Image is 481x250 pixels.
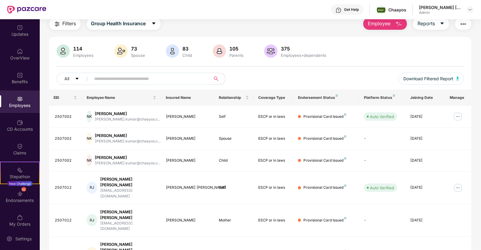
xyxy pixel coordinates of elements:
[456,77,459,80] img: svg+xml;base64,PHN2ZyB4bWxucz0iaHR0cDovL3d3dy53My5vcmcvMjAwMC9zdmciIHhtbG5zOnhsaW5rPSJodHRwOi8vd3...
[440,21,445,26] span: caret-down
[445,90,472,106] th: Manage
[166,114,209,120] div: [PERSON_NAME]
[17,191,23,197] img: svg+xml;base64,PHN2ZyBpZD0iRW5kb3JzZW1lbnRzIiB4bWxucz0iaHR0cDovL3d3dy53My5vcmcvMjAwMC9zdmciIHdpZH...
[14,236,33,242] div: Settings
[419,5,461,10] div: [PERSON_NAME] [PERSON_NAME]
[166,218,209,223] div: [PERSON_NAME]
[17,72,23,78] img: svg+xml;base64,PHN2ZyBpZD0iQmVuZWZpdHMiIHhtbG5zPSJodHRwOi8vd3d3LnczLm9yZy8yMDAwL3N2ZyIgd2lkdGg9Ij...
[55,114,77,120] div: 2507002
[336,94,338,97] img: svg+xml;base64,PHN2ZyB4bWxucz0iaHR0cDovL3d3dy53My5vcmcvMjAwMC9zdmciIHdpZHRoPSI4IiBoZWlnaHQ9IjgiIH...
[359,128,405,150] td: -
[17,96,23,102] img: svg+xml;base64,PHN2ZyBpZD0iRW1wbG95ZWVzIiB4bWxucz0iaHR0cDovL3d3dy53My5vcmcvMjAwMC9zdmciIHdpZHRoPS...
[219,136,249,142] div: Spouse
[388,7,406,13] div: Chaayos
[344,157,346,160] img: svg+xml;base64,PHN2ZyB4bWxucz0iaHR0cDovL3d3dy53My5vcmcvMjAwMC9zdmciIHdpZHRoPSI4IiBoZWlnaHQ9IjgiIH...
[57,44,70,58] img: svg+xml;base64,PHN2ZyB4bWxucz0iaHR0cDovL3d3dy53My5vcmcvMjAwMC9zdmciIHhtbG5zOnhsaW5rPSJodHRwOi8vd3...
[254,90,293,106] th: Coverage Type
[166,158,209,163] div: [PERSON_NAME]
[87,214,97,226] div: RJ
[91,20,146,27] span: Group Health Insurance
[344,184,346,187] img: svg+xml;base64,PHN2ZyB4bWxucz0iaHR0cDovL3d3dy53My5vcmcvMjAwMC9zdmciIHdpZHRoPSI4IiBoZWlnaHQ9IjgiIH...
[219,95,244,100] span: Relationship
[298,95,354,100] div: Endorsement Status
[87,18,161,30] button: Group Health Insurancecaret-down
[214,90,254,106] th: Relationship
[49,90,82,106] th: EID
[151,21,156,26] span: caret-down
[55,136,77,142] div: 2507002
[410,158,440,163] div: [DATE]
[468,7,473,12] img: svg+xml;base64,PHN2ZyBpZD0iRHJvcGRvd24tMzJ4MzIiIHhtbG5zPSJodHRwOi8vd3d3LnczLm9yZy8yMDAwL3N2ZyIgd2...
[303,136,346,142] div: Provisional Card Issued
[344,113,346,116] img: svg+xml;base64,PHN2ZyB4bWxucz0iaHR0cDovL3d3dy53My5vcmcvMjAwMC9zdmciIHdpZHRoPSI4IiBoZWlnaHQ9IjgiIH...
[1,174,39,180] div: Stepathon
[405,90,445,106] th: Joining Date
[87,111,92,123] div: NK
[359,204,405,237] td: -
[166,136,209,142] div: [PERSON_NAME]
[55,158,77,163] div: 2507002
[259,114,289,120] div: ESCP or in laws
[264,44,278,58] img: svg+xml;base64,PHN2ZyB4bWxucz0iaHR0cDovL3d3dy53My5vcmcvMjAwMC9zdmciIHhtbG5zOnhsaW5rPSJodHRwOi8vd3...
[410,136,440,142] div: [DATE]
[453,183,463,193] img: manageButton
[410,114,440,120] div: [DATE]
[399,73,464,85] button: Download Filtered Report
[419,10,461,15] div: Admin
[182,46,194,52] div: 83
[95,139,160,144] div: [PERSON_NAME].kumar@chaayos.c...
[65,75,70,82] span: All
[364,95,401,100] div: Platform Status
[280,46,328,52] div: 375
[417,20,435,27] span: Reports
[303,114,346,120] div: Provisional Card Issued
[344,7,359,12] div: Get Help
[210,73,225,85] button: search
[21,187,26,192] div: 62
[166,185,209,191] div: [PERSON_NAME] [PERSON_NAME]
[370,185,394,191] div: Auto Verified
[460,20,467,28] img: svg+xml;base64,PHN2ZyB4bWxucz0iaHR0cDovL3d3dy53My5vcmcvMjAwMC9zdmciIHdpZHRoPSIyNCIgaGVpZ2h0PSIyNC...
[54,20,61,28] img: svg+xml;base64,PHN2ZyB4bWxucz0iaHR0cDovL3d3dy53My5vcmcvMjAwMC9zdmciIHdpZHRoPSIyNCIgaGVpZ2h0PSIyNC...
[130,53,147,58] div: Spouse
[17,48,23,54] img: svg+xml;base64,PHN2ZyBpZD0iSG9tZSIgeG1sbnM9Imh0dHA6Ly93d3cudzMub3JnLzIwMDAvc3ZnIiB3aWR0aD0iMjAiIG...
[17,215,23,221] img: svg+xml;base64,PHN2ZyBpZD0iTXlfT3JkZXJzIiBkYXRhLW5hbWU9Ik15IE9yZGVycyIgeG1sbnM9Imh0dHA6Ly93d3cudz...
[259,218,289,223] div: ESCP or in laws
[100,209,157,221] div: [PERSON_NAME] [PERSON_NAME]
[114,44,128,58] img: svg+xml;base64,PHN2ZyB4bWxucz0iaHR0cDovL3d3dy53My5vcmcvMjAwMC9zdmciIHhtbG5zOnhsaW5rPSJodHRwOi8vd3...
[57,73,93,85] button: Allcaret-down
[213,44,226,58] img: svg+xml;base64,PHN2ZyB4bWxucz0iaHR0cDovL3d3dy53My5vcmcvMjAwMC9zdmciIHhtbG5zOnhsaW5rPSJodHRwOi8vd3...
[55,185,77,191] div: 2507012
[259,136,289,142] div: ESCP or in laws
[259,185,289,191] div: ESCP or in laws
[55,218,77,223] div: 2507012
[403,75,453,82] span: Download Filtered Report
[95,160,160,166] div: [PERSON_NAME].kumar@chaayos.c...
[100,176,157,188] div: [PERSON_NAME] [PERSON_NAME]
[95,117,160,122] div: [PERSON_NAME].kumar@chaayos.c...
[259,158,289,163] div: ESCP or in laws
[87,182,97,194] div: RJ
[370,114,394,120] div: Auto Verified
[17,120,23,126] img: svg+xml;base64,PHN2ZyBpZD0iQ0RfQWNjb3VudHMiIGRhdGEtbmFtZT0iQ0QgQWNjb3VudHMiIHhtbG5zPSJodHRwOi8vd3...
[82,90,161,106] th: Employee Name
[363,18,407,30] button: Employee
[72,53,95,58] div: Employees
[228,53,245,58] div: Parents
[17,25,23,31] img: svg+xml;base64,PHN2ZyBpZD0iVXBkYXRlZCIgeG1sbnM9Imh0dHA6Ly93d3cudzMub3JnLzIwMDAvc3ZnIiB3aWR0aD0iMj...
[377,8,386,13] img: chaayos.jpeg
[161,90,214,106] th: Insured Name
[49,18,81,30] button: Filters
[95,155,160,160] div: [PERSON_NAME]
[95,111,160,117] div: [PERSON_NAME]
[54,95,73,100] span: EID
[410,218,440,223] div: [DATE]
[395,20,402,28] img: svg+xml;base64,PHN2ZyB4bWxucz0iaHR0cDovL3d3dy53My5vcmcvMjAwMC9zdmciIHhtbG5zOnhsaW5rPSJodHRwOi8vd3...
[228,46,245,52] div: 105
[87,133,92,145] div: NK
[336,7,342,13] img: svg+xml;base64,PHN2ZyBpZD0iSGVscC0zMngzMiIgeG1sbnM9Imh0dHA6Ly93d3cudzMub3JnLzIwMDAvc3ZnIiB3aWR0aD...
[453,112,463,121] img: manageButton
[95,133,160,139] div: [PERSON_NAME]
[87,154,92,166] div: NK
[130,46,147,52] div: 73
